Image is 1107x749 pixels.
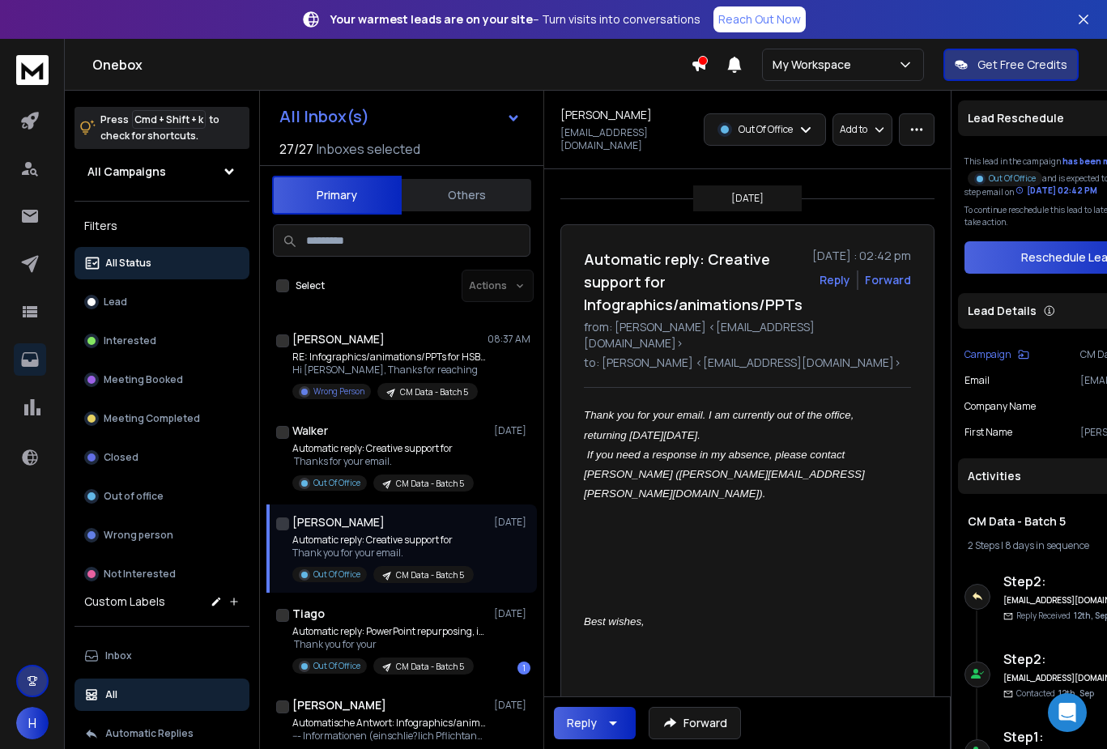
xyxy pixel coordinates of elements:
button: Reply [554,707,636,739]
h3: Inboxes selected [317,139,420,159]
button: H [16,707,49,739]
p: Out Of Office [989,172,1036,185]
i: Best wishes, [584,615,645,628]
button: Interested [75,325,249,357]
p: Automatische Antwort: Infographics/animations/PPTs for HSBC, [292,717,487,730]
h1: Automatic reply: Creative support for Infographics/animations/PPTs [584,248,803,316]
p: [EMAIL_ADDRESS][DOMAIN_NAME] [560,126,694,152]
p: [DATE] [731,192,764,205]
p: All [105,688,117,701]
p: Thank you for your [292,638,487,651]
button: Meeting Booked [75,364,249,396]
p: Email [964,374,990,387]
div: 1 [517,662,530,675]
button: Forward [649,707,741,739]
button: All Campaigns [75,155,249,188]
p: Automatic Replies [105,727,194,740]
button: Out of office [75,480,249,513]
h1: [PERSON_NAME] [292,697,386,713]
p: Company Name [964,400,1036,413]
p: Lead Reschedule [968,110,1064,126]
p: Automatic reply: Creative support for [292,534,474,547]
h3: Custom Labels [84,594,165,610]
p: Out Of Office [739,123,793,136]
p: Wrong Person [313,385,364,398]
p: Not Interested [104,568,176,581]
strong: Your warmest leads are on your site [330,11,533,27]
p: Campaign [964,348,1011,361]
p: Thank you for your email. [292,547,474,560]
h1: All Campaigns [87,164,166,180]
button: Closed [75,441,249,474]
button: All Status [75,247,249,279]
h1: [PERSON_NAME] [560,107,652,123]
span: 12th, Sep [1058,687,1094,699]
p: --- Informationen (einschlie?lich Pflichtangaben) zu [292,730,487,743]
button: Lead [75,286,249,318]
h1: [PERSON_NAME] [292,514,385,530]
i: Thank you for your email. I am currently out of the office, returning [DATE][DATE]. If you need a... [584,409,865,500]
p: Automatic reply: Creative support for [292,442,474,455]
p: Press to check for shortcuts. [100,112,219,144]
button: Meeting Completed [75,402,249,435]
h1: Onebox [92,55,691,74]
p: – Turn visits into conversations [330,11,700,28]
p: RE: Infographics/animations/PPTs for HSBC, Shell, [292,351,487,364]
p: [DATE] [494,424,530,437]
p: 08:37 AM [488,333,530,346]
p: [DATE] [494,516,530,529]
h1: [PERSON_NAME] [292,331,385,347]
p: Out of office [104,490,164,503]
p: My Workspace [773,57,858,73]
h1: Tiago [292,606,325,622]
h3: Filters [75,215,249,237]
p: to: [PERSON_NAME] <[EMAIL_ADDRESS][DOMAIN_NAME]> [584,355,911,371]
p: All Status [105,257,151,270]
p: [DATE] [494,607,530,620]
p: Reach Out Now [718,11,801,28]
p: Out Of Office [313,477,360,489]
span: Cmd + Shift + k [132,110,206,129]
button: Others [402,177,531,213]
p: Wrong person [104,529,173,542]
p: Meeting Booked [104,373,183,386]
button: Reply [820,272,850,288]
p: CM Data - Batch 5 [396,478,464,490]
span: 2 Steps [968,538,999,552]
div: [DATE] 02:42 PM [1015,185,1097,197]
p: Closed [104,451,138,464]
p: CM Data - Batch 5 [396,569,464,581]
div: Open Intercom Messenger [1048,693,1087,732]
span: 8 days in sequence [1005,538,1089,552]
p: Add to [840,123,867,136]
div: Reply [567,715,597,731]
p: Contacted [1016,687,1094,700]
span: 27 / 27 [279,139,313,159]
p: Out Of Office [313,660,360,672]
button: Not Interested [75,558,249,590]
button: Wrong person [75,519,249,551]
p: Lead [104,296,127,309]
p: Get Free Credits [977,57,1067,73]
button: Inbox [75,640,249,672]
h1: All Inbox(s) [279,109,369,125]
p: CM Data - Batch 5 [400,386,468,398]
p: First Name [964,426,1012,439]
button: All [75,679,249,711]
label: Select [296,279,325,292]
img: logo [16,55,49,85]
p: Lead Details [968,303,1037,319]
p: Inbox [105,649,132,662]
a: Reach Out Now [713,6,806,32]
p: [DATE] [494,699,530,712]
div: Forward [865,272,911,288]
h1: Walker [292,423,328,439]
p: Thanks for your email. [292,455,474,468]
button: All Inbox(s) [266,100,534,133]
button: Primary [272,176,402,215]
p: Hi [PERSON_NAME], Thanks for reaching [292,364,487,377]
p: [DATE] : 02:42 pm [812,248,911,264]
